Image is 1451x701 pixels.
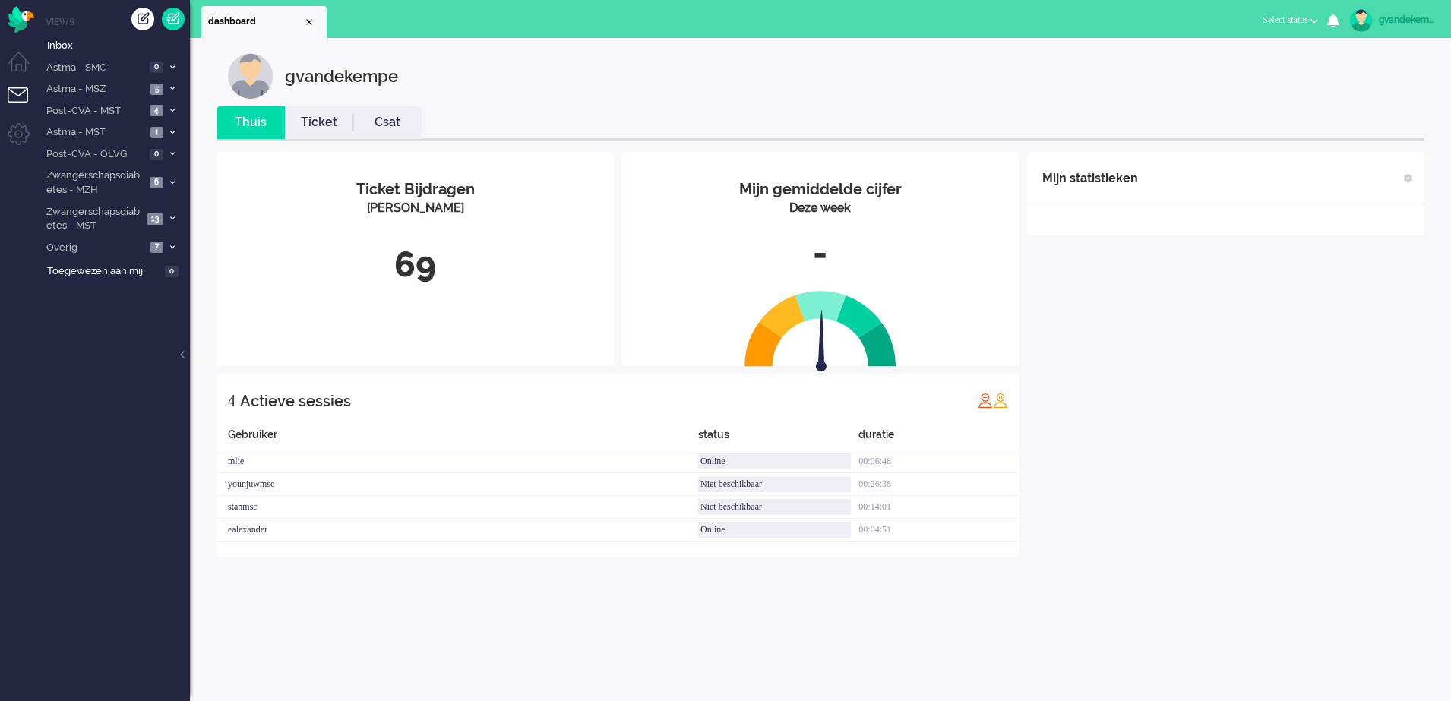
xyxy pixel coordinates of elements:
span: Select status [1263,14,1308,25]
li: Csat [353,106,422,139]
li: Tickets menu [8,87,42,122]
div: Ticket Bijdragen [228,178,602,201]
div: 00:06:48 [858,450,1019,473]
img: arrow.svg [789,310,854,375]
span: Astma - MST [44,125,146,140]
div: 4 [228,385,236,415]
span: 0 [150,149,163,160]
div: Actieve sessies [240,386,351,416]
span: dashboard [208,15,303,28]
li: Dashboard menu [8,52,42,86]
div: Online [698,453,851,469]
div: Deze week [633,200,1007,217]
div: Niet beschikbaar [698,476,851,492]
img: semi_circle.svg [744,290,896,367]
span: 6 [150,177,163,188]
a: Omnidesk [8,10,34,21]
a: Ticket [285,114,353,131]
span: Post-CVA - OLVG [44,147,145,162]
div: gvandekempe [1379,12,1436,27]
li: Select status [1253,5,1327,38]
div: ealexander [217,519,698,542]
a: Thuis [217,114,285,131]
div: status [698,427,858,450]
div: 00:14:01 [858,496,1019,519]
li: Thuis [217,106,285,139]
span: Post-CVA - MST [44,104,145,118]
span: 0 [150,62,163,73]
div: Mijn gemiddelde cijfer [633,178,1007,201]
span: Toegewezen aan mij [47,264,160,279]
img: flow_omnibird.svg [8,6,34,33]
span: 4 [150,105,163,116]
div: Gebruiker [217,427,698,450]
img: profile_orange.svg [993,393,1008,408]
span: Inbox [47,39,190,53]
a: gvandekempe [1347,9,1436,32]
span: Astma - SMC [44,61,145,75]
div: Niet beschikbaar [698,499,851,515]
div: mlie [217,450,698,473]
span: 5 [150,84,163,95]
div: Online [698,522,851,538]
a: Inbox [44,36,190,53]
div: Mijn statistieken [1042,163,1138,194]
span: 13 [147,213,163,225]
div: [PERSON_NAME] [228,200,602,217]
img: customer.svg [228,53,273,99]
div: 00:26:38 [858,473,1019,496]
div: younjuwmsc [217,473,698,496]
div: stanmsc [217,496,698,519]
li: Dashboard [201,6,327,38]
a: Csat [353,114,422,131]
div: duratie [858,427,1019,450]
li: Admin menu [8,123,42,157]
div: 00:04:51 [858,519,1019,542]
span: Overig [44,241,146,255]
img: profile_red.svg [978,393,993,408]
button: Select status [1253,9,1327,31]
span: 1 [150,127,163,138]
div: Close tab [303,16,315,28]
span: Astma - MSZ [44,82,146,96]
a: Toegewezen aan mij 0 [44,262,190,279]
a: Quick Ticket [162,8,185,30]
li: Ticket [285,106,353,139]
span: 7 [150,242,163,253]
span: Zwangerschapsdiabetes - MST [44,205,142,233]
div: gvandekempe [285,53,398,99]
div: 69 [228,240,602,290]
img: avatar [1350,9,1373,32]
li: Views [46,15,190,28]
span: Zwangerschapsdiabetes - MZH [44,169,145,197]
div: - [633,229,1007,279]
div: Creëer ticket [131,8,154,30]
span: 0 [165,266,179,277]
